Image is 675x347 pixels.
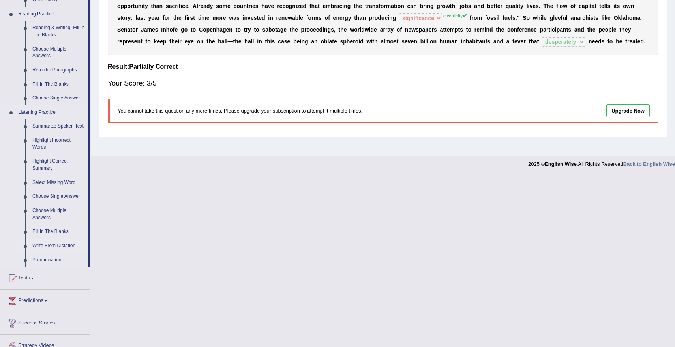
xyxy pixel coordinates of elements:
[375,15,378,21] b: o
[498,15,499,21] b: l
[509,3,512,9] b: u
[527,15,530,21] b: o
[309,3,311,9] b: t
[143,3,145,9] b: t
[468,3,471,9] b: s
[561,15,563,21] b: f
[254,15,257,21] b: s
[579,3,582,9] b: c
[491,3,494,9] b: e
[386,3,391,9] b: m
[461,3,465,9] b: o
[615,3,617,9] b: t
[270,15,273,21] b: n
[334,3,336,9] b: r
[288,15,292,21] b: w
[529,3,532,9] b: v
[407,3,411,9] b: c
[300,3,303,9] b: e
[163,15,165,21] b: f
[384,15,388,21] b: c
[558,3,560,9] b: l
[592,3,595,9] b: a
[29,176,88,190] a: Select Missing Word
[295,15,299,21] b: b
[502,15,504,21] b: f
[517,15,520,21] b: "
[203,3,206,9] b: a
[227,3,231,9] b: e
[303,3,307,9] b: d
[135,3,138,9] b: u
[517,3,519,9] b: i
[359,3,362,9] b: e
[29,225,88,239] a: Fill In The Blanks
[420,3,424,9] b: b
[326,3,330,9] b: m
[188,3,190,9] b: .
[528,3,530,9] b: i
[29,21,88,42] a: Reading & Writing: Fill In The Blanks
[315,3,318,9] b: a
[550,15,553,21] b: g
[297,3,300,9] b: z
[348,15,351,21] b: y
[278,15,281,21] b: e
[198,15,200,21] b: t
[29,77,88,92] a: Fill In The Blanks
[446,3,450,9] b: w
[201,15,206,21] b: m
[184,15,186,21] b: f
[314,15,319,21] b: m
[140,15,143,21] b: s
[243,15,244,21] b: i
[193,3,197,9] b: A
[186,15,188,21] b: i
[345,15,348,21] b: g
[296,3,297,9] b: i
[308,15,312,21] b: o
[200,15,201,21] b: i
[198,3,200,9] b: r
[437,3,440,9] b: g
[200,3,203,9] b: e
[580,15,582,21] b: r
[265,3,268,9] b: a
[145,3,148,9] b: y
[623,3,626,9] b: o
[623,161,675,167] strong: Back to English Wise
[394,3,396,9] b: t
[571,15,574,21] b: a
[262,15,265,21] b: d
[29,42,88,63] a: Choose Multiple Answers
[563,3,567,9] b: w
[306,15,308,21] b: f
[367,3,369,9] b: r
[470,15,472,21] b: f
[29,133,88,154] a: Highlight Incorrect Words
[143,15,145,21] b: t
[599,3,601,9] b: t
[481,3,484,9] b: d
[252,3,255,9] b: e
[206,15,210,21] b: e
[339,3,342,9] b: c
[430,3,434,9] b: g
[179,3,181,9] b: f
[607,3,610,9] b: s
[217,15,221,21] b: o
[544,15,547,21] b: e
[29,253,88,267] a: Pronunciation
[606,3,607,9] b: l
[292,3,296,9] b: n
[533,15,537,21] b: w
[141,3,143,9] b: i
[339,15,343,21] b: e
[137,15,141,21] b: a
[493,3,495,9] b: t
[289,3,292,9] b: g
[523,15,526,21] b: S
[126,15,127,21] b: r
[547,3,550,9] b: h
[410,3,413,9] b: a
